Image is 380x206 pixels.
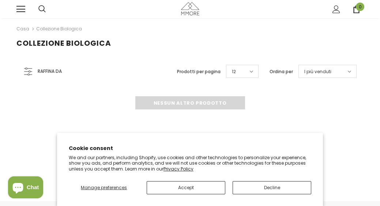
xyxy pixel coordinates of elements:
[69,155,311,172] p: We and our partners, including Shopify, use cookies and other technologies to personalize your ex...
[356,3,364,11] span: 0
[233,181,311,194] button: Decline
[163,166,193,172] a: Privacy Policy
[232,68,236,75] span: 12
[353,5,360,13] a: 0
[16,38,111,48] span: Collezione biologica
[177,68,221,75] label: Prodotti per pagina
[181,2,199,15] img: Casi MMORE
[38,67,62,75] span: Raffina da
[36,26,82,32] a: Collezione biologica
[69,145,311,152] h2: Cookie consent
[270,68,293,75] label: Ordina per
[16,25,29,33] a: Casa
[304,68,331,75] span: I più venduti
[6,176,45,200] inbox-online-store-chat: Shopify online store chat
[147,181,225,194] button: Accept
[81,184,127,191] span: Manage preferences
[69,181,139,194] button: Manage preferences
